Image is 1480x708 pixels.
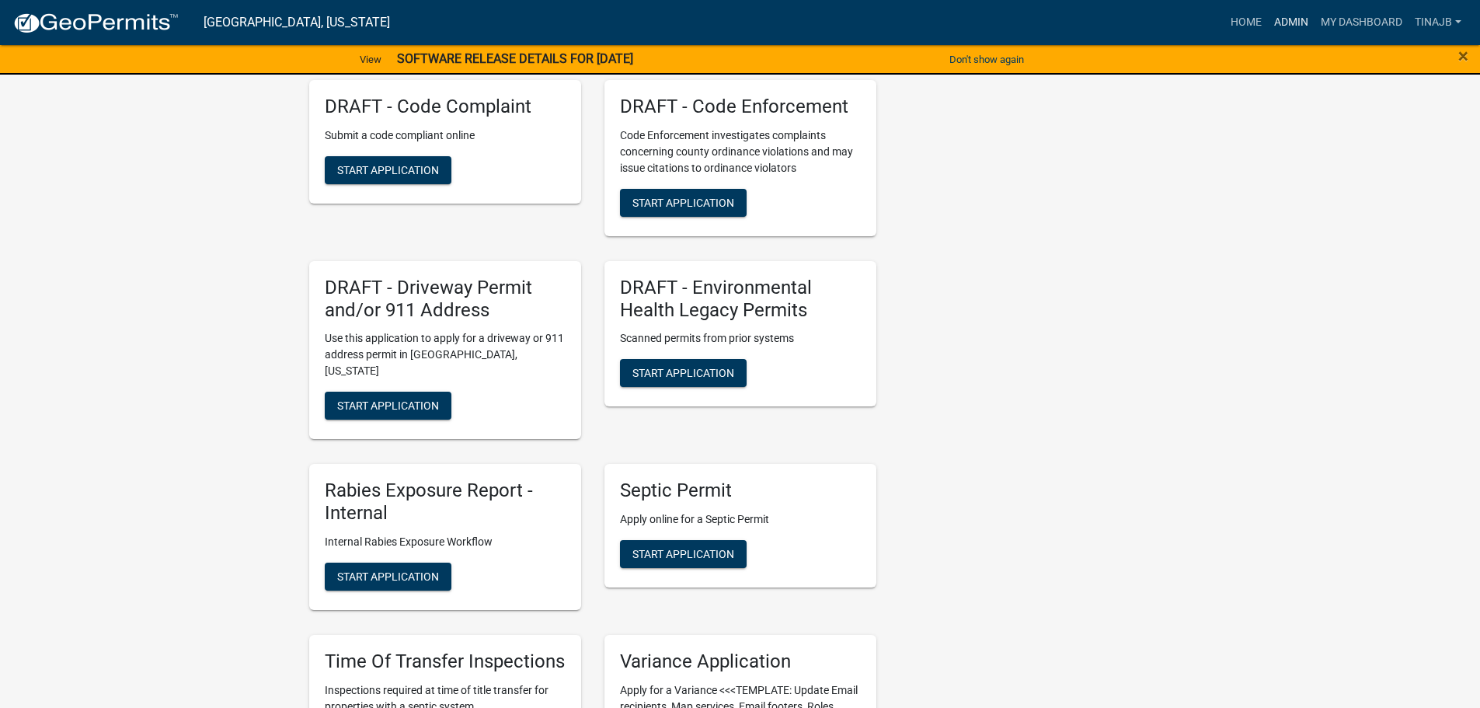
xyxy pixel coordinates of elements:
p: Submit a code compliant online [325,127,566,144]
button: Start Application [620,540,747,568]
h5: DRAFT - Code Complaint [325,96,566,118]
p: Code Enforcement investigates complaints concerning county ordinance violations and may issue cit... [620,127,861,176]
span: Start Application [337,570,439,583]
a: [GEOGRAPHIC_DATA], [US_STATE] [204,9,390,36]
strong: SOFTWARE RELEASE DETAILS FOR [DATE] [397,51,633,66]
button: Close [1458,47,1468,65]
p: Internal Rabies Exposure Workflow [325,534,566,550]
button: Start Application [325,392,451,420]
a: View [353,47,388,72]
span: Start Application [632,367,734,379]
h5: Variance Application [620,650,861,673]
a: My Dashboard [1315,8,1409,37]
button: Don't show again [943,47,1030,72]
h5: Rabies Exposure Report - Internal [325,480,566,525]
h5: Septic Permit [620,480,861,502]
h5: DRAFT - Code Enforcement [620,96,861,118]
span: Start Application [337,163,439,176]
p: Scanned permits from prior systems [620,330,861,347]
a: Admin [1268,8,1315,37]
h5: DRAFT - Driveway Permit and/or 911 Address [325,277,566,322]
button: Start Application [620,359,747,387]
span: Start Application [632,196,734,208]
span: Start Application [337,399,439,412]
button: Start Application [325,563,451,591]
span: Start Application [632,548,734,560]
p: Use this application to apply for a driveway or 911 address permit in [GEOGRAPHIC_DATA], [US_STATE] [325,330,566,379]
button: Start Application [620,189,747,217]
h5: DRAFT - Environmental Health Legacy Permits [620,277,861,322]
a: Tinajb [1409,8,1468,37]
h5: Time Of Transfer Inspections [325,650,566,673]
p: Apply online for a Septic Permit [620,511,861,528]
a: Home [1224,8,1268,37]
button: Start Application [325,156,451,184]
span: × [1458,45,1468,67]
